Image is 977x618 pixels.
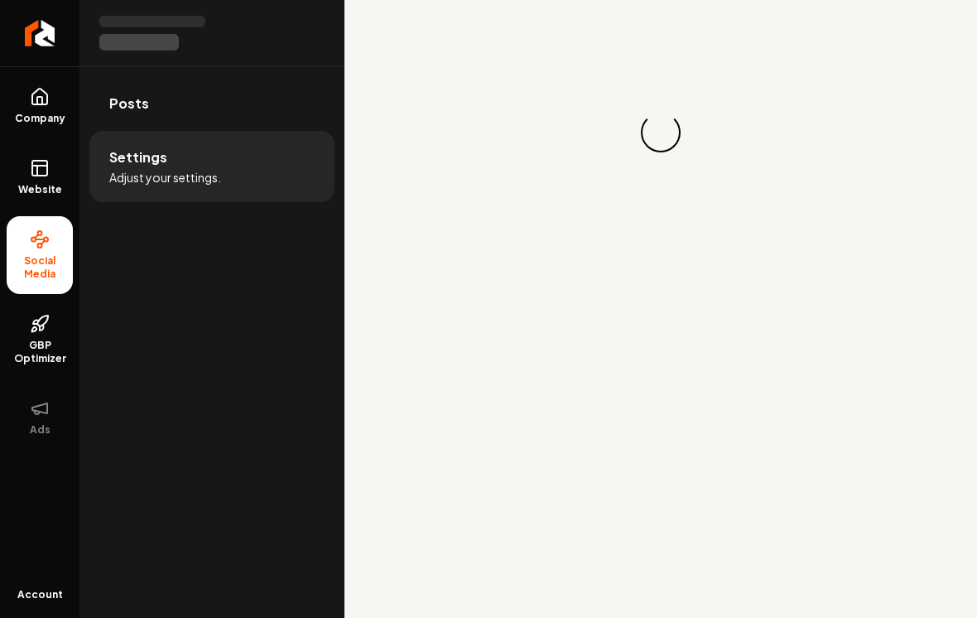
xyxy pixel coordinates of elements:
a: Posts [89,77,334,130]
span: GBP Optimizer [7,339,73,365]
a: Website [7,145,73,210]
a: GBP Optimizer [7,301,73,379]
span: Ads [23,423,57,437]
span: Company [8,112,72,125]
div: Loading [633,104,688,160]
span: Posts [109,94,149,113]
span: Account [17,588,63,601]
span: Website [12,183,69,196]
span: Social Media [7,254,73,281]
button: Ads [7,385,73,450]
span: Settings [109,147,167,167]
a: Company [7,74,73,138]
img: Rebolt Logo [25,20,55,46]
span: Adjust your settings. [109,169,221,186]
